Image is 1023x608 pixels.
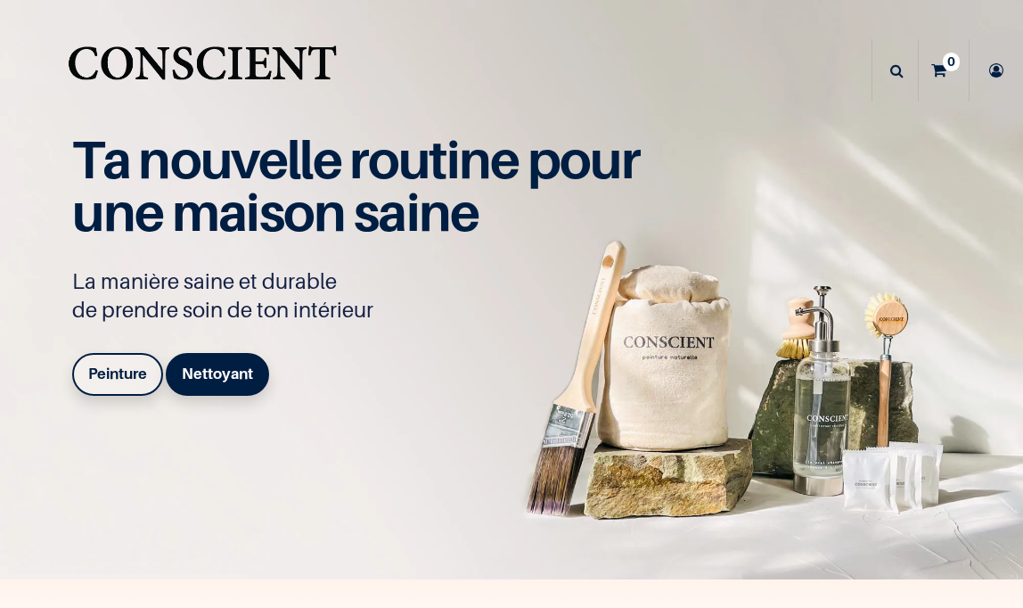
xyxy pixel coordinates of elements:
[182,365,253,382] b: Nettoyant
[569,60,638,80] span: Nettoyant
[919,39,969,102] a: 0
[64,36,340,106] img: Conscient
[658,60,751,80] span: Notre histoire
[474,59,531,79] span: Peinture
[72,267,651,325] p: La manière saine et durable de prendre soin de ton intérieur
[72,353,163,396] a: Peinture
[88,365,147,382] b: Peinture
[166,353,269,396] a: Nettoyant
[64,36,340,106] a: Logo of Conscient
[72,127,639,243] span: Ta nouvelle routine pour une maison saine
[943,53,960,70] sup: 0
[464,38,558,103] a: Peinture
